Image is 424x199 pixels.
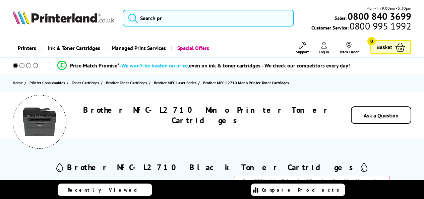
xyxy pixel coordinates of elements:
a: Printers [13,40,41,57]
a: Toner Cartridges [72,79,101,86]
span: Brother MFC-L2710 Mono Printer Toner Cartridges [203,80,289,85]
a: Special Offers [171,40,214,57]
span: Brother Toner Cartridges [106,79,147,86]
a: Printer Consumables [29,79,67,86]
img: Printerland Logo [13,10,114,24]
a: Managed Print Services [105,40,171,57]
b: 0800 840 3699 [348,10,411,22]
span: Recently Viewed [68,187,144,193]
a: Track Order [339,42,359,54]
span: Brother MFC Laser Series [154,79,196,86]
a: 0800 840 3699 [347,13,411,19]
li: modal_Promise [3,60,404,71]
a: Brother MFC Laser Series [154,79,198,86]
a: Log In [319,42,329,54]
a: Home [13,79,24,86]
a: Ink & Toner Cartridges [41,40,105,57]
span: Log In [319,49,329,54]
span: 0 [367,37,376,45]
div: Save 29% with a Printerland Premium Cartridge Alternative [234,176,390,187]
img: Brother MFC-L2710 Mono Printer Toner Cartridges [23,105,56,139]
span: We won’t be beaten on price, [121,62,189,69]
a: Brother Toner Cartridges [106,79,149,86]
span: Price Match Promise* [70,62,119,69]
span: Sales: [335,15,347,21]
a: Support [296,42,309,54]
span: Basket [376,43,392,52]
span: Customer Service: [311,23,411,31]
h2: Brother MFC-L2710 Black Toner Cartridges [67,162,357,172]
input: Search pr [123,10,294,27]
span: Mon - Fri 9:00am - 5:30pm [366,5,411,11]
div: - even on ink & toner cartridges - We check our competitors every day! [119,62,350,69]
a: Compare Products [251,184,345,196]
a: Ask a Question [364,112,399,119]
span: Compare Products [262,187,343,193]
h1: Brother MFC-L2710 Mono Printer Toner Cartridges [82,105,331,126]
span: Ink & Toner Cartridges [48,40,100,57]
a: Printerland Logo [13,10,114,26]
span: Printer Consumables [29,79,65,86]
a: Basket 0 [370,40,411,54]
span: Support [296,49,309,54]
a: Recently Viewed [58,184,152,196]
span: 0800 995 1992 [349,23,411,29]
span: Toner Cartridges [72,79,99,86]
